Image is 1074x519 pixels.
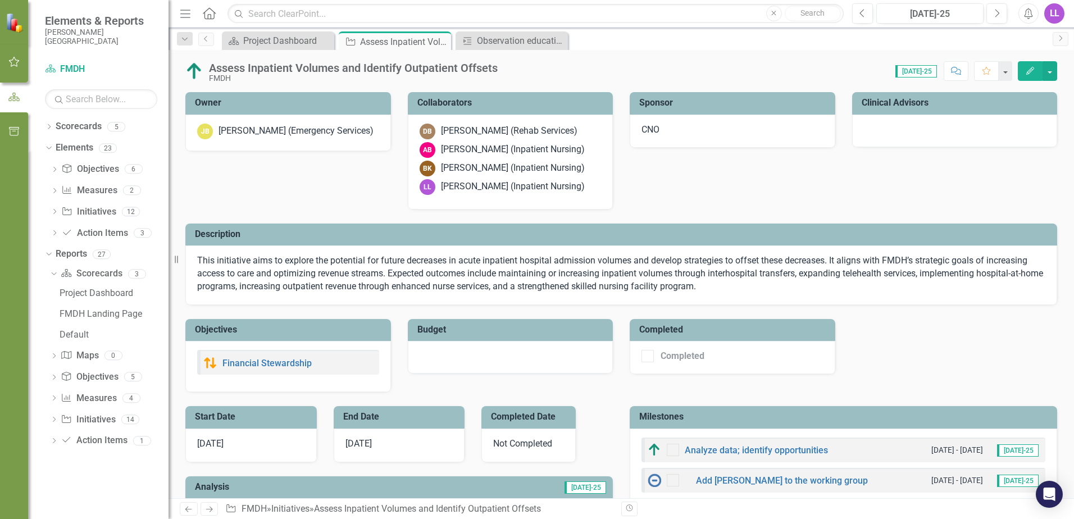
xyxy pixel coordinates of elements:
span: [DATE] [197,438,224,449]
div: 27 [93,249,111,259]
a: Objectives [61,163,119,176]
div: Assess Inpatient Volumes and Identify Outpatient Offsets [209,62,498,74]
span: [DATE]-25 [997,444,1039,457]
img: Above Target [185,62,203,80]
div: Observation education to providers [477,34,565,48]
button: [DATE]-25 [876,3,984,24]
div: Default [60,330,169,340]
button: Search [785,6,841,21]
a: Scorecards [61,267,122,280]
h3: Analysis [195,482,379,492]
div: [PERSON_NAME] (Emergency Services) [219,125,374,138]
div: [DATE]-25 [880,7,980,21]
a: Measures [61,184,117,197]
a: FMDH [242,503,267,514]
input: Search ClearPoint... [227,4,844,24]
div: Assess Inpatient Volumes and Identify Outpatient Offsets [360,35,448,49]
a: Add [PERSON_NAME] to the working group [696,475,868,486]
h3: Budget [417,325,608,335]
div: 14 [121,415,139,424]
h3: Start Date [195,412,311,422]
a: Financial Stewardship [222,358,312,368]
a: FMDH [45,63,157,76]
a: Initiatives [61,413,115,426]
input: Search Below... [45,89,157,109]
span: [DATE]-25 [565,481,606,494]
div: Project Dashboard [243,34,331,48]
a: Maps [61,349,98,362]
a: FMDH Landing Page [57,305,169,323]
small: [DATE] - [DATE] [931,475,983,486]
img: ClearPoint Strategy [6,12,25,32]
button: LL [1044,3,1064,24]
small: [DATE] - [DATE] [931,445,983,456]
div: 12 [122,207,140,216]
div: Assess Inpatient Volumes and Identify Outpatient Offsets [314,503,541,514]
div: 4 [122,393,140,403]
a: Elements [56,142,93,154]
div: DB [420,124,435,139]
span: [DATE]-25 [895,65,937,78]
h3: Sponsor [639,98,830,108]
div: 5 [124,372,142,382]
div: [PERSON_NAME] (Inpatient Nursing) [441,180,585,193]
h3: Owner [195,98,385,108]
a: Project Dashboard [225,34,331,48]
small: [PERSON_NAME][GEOGRAPHIC_DATA] [45,28,157,46]
div: 5 [107,122,125,131]
span: [DATE]-25 [997,475,1039,487]
div: Project Dashboard [60,288,169,298]
div: [PERSON_NAME] (Inpatient Nursing) [441,162,585,175]
a: Initiatives [61,206,116,218]
a: Objectives [61,371,118,384]
div: JB [197,124,213,139]
div: » » [225,503,613,516]
a: Project Dashboard [57,284,169,302]
a: Measures [61,392,116,405]
a: Analyze data; identify opportunities [685,445,828,456]
a: Default [57,326,169,344]
img: Above Target [648,443,661,457]
div: 1 [133,436,151,445]
a: Action Items [61,227,128,240]
h3: Completed [639,325,830,335]
div: FMDH [209,74,498,83]
a: Action Items [61,434,127,447]
div: 2 [123,186,141,195]
div: FMDH Landing Page [60,309,169,319]
div: Not Completed [481,429,576,462]
span: [DATE] [345,438,372,449]
div: BK [420,161,435,176]
h3: Objectives [195,325,385,335]
h3: Description [195,229,1052,239]
h3: Collaborators [417,98,608,108]
span: CNO [641,124,659,135]
a: Reports [56,248,87,261]
span: Search [800,8,825,17]
h3: Clinical Advisors [862,98,1052,108]
div: 0 [104,351,122,361]
img: No Information [648,474,661,487]
div: [PERSON_NAME] (Inpatient Nursing) [441,143,585,156]
div: 3 [128,269,146,279]
a: Initiatives [271,503,310,514]
p: This initiative aims to explore the potential for future decreases in acute inpatient hospital ad... [197,254,1045,293]
h3: Milestones [639,412,1052,422]
span: Elements & Reports [45,14,157,28]
div: [PERSON_NAME] (Rehab Services) [441,125,577,138]
div: AB [420,142,435,158]
div: Open Intercom Messenger [1036,481,1063,508]
a: Observation education to providers [458,34,565,48]
div: 3 [134,228,152,238]
div: 6 [125,165,143,174]
a: Scorecards [56,120,102,133]
h3: End Date [343,412,459,422]
div: LL [420,179,435,195]
h3: Completed Date [491,412,570,422]
img: Caution [203,356,217,370]
div: 23 [99,143,117,153]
